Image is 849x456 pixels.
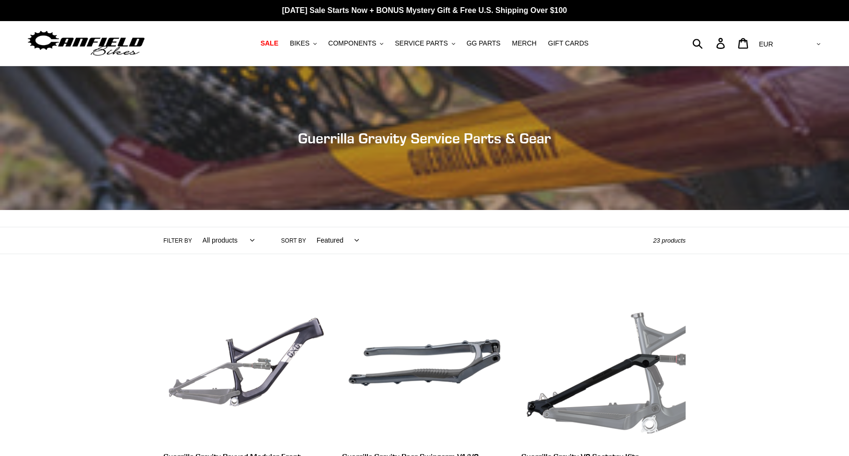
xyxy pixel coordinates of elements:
[653,237,686,244] span: 23 products
[261,39,278,47] span: SALE
[543,37,594,50] a: GIFT CARDS
[290,39,310,47] span: BIKES
[395,39,447,47] span: SERVICE PARTS
[323,37,388,50] button: COMPONENTS
[698,33,722,54] input: Search
[462,37,505,50] a: GG PARTS
[507,37,541,50] a: MERCH
[298,129,551,147] span: Guerrilla Gravity Service Parts & Gear
[512,39,537,47] span: MERCH
[328,39,376,47] span: COMPONENTS
[281,236,306,245] label: Sort by
[390,37,459,50] button: SERVICE PARTS
[26,28,146,58] img: Canfield Bikes
[548,39,589,47] span: GIFT CARDS
[163,236,192,245] label: Filter by
[256,37,283,50] a: SALE
[467,39,501,47] span: GG PARTS
[285,37,321,50] button: BIKES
